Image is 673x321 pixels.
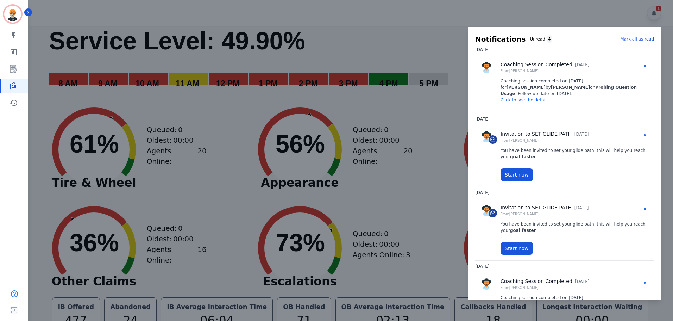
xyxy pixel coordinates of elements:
p: You have been invited to set your glide path, this will help you reach your [501,221,648,234]
p: Invitation to SET GLIDE PATH [501,204,572,211]
strong: goal faster [510,228,536,233]
p: From [PERSON_NAME] [501,138,589,143]
p: Coaching Session Completed [501,61,572,68]
p: Coaching Session Completed [501,278,572,285]
h3: [DATE] [475,44,654,55]
button: Start now [501,168,533,181]
h3: [DATE] [475,113,654,125]
p: [DATE] [575,278,590,285]
p: Unread [530,36,545,42]
img: Rounded avatar [481,131,492,142]
button: Start now [501,242,533,255]
img: Bordered avatar [4,6,21,23]
img: Rounded avatar [481,62,492,73]
p: Coaching session completed on [DATE] for by on . Follow-up date on [DATE]. [501,295,648,314]
h3: [DATE] [475,261,654,272]
strong: [PERSON_NAME] [507,85,546,90]
h2: Notifications [475,34,526,44]
p: From [PERSON_NAME] [501,285,589,290]
div: 4 [547,35,552,43]
h3: [DATE] [475,187,654,198]
strong: [PERSON_NAME] [551,85,590,90]
img: Rounded avatar [481,278,492,290]
p: From [PERSON_NAME] [501,211,589,217]
p: [DATE] [575,62,590,68]
p: Invitation to SET GLIDE PATH [501,130,572,138]
img: Rounded avatar [481,205,492,216]
p: Mark all as read [620,36,654,42]
p: [DATE] [574,205,589,211]
p: Coaching session completed on [DATE] for by on . Follow-up date on [DATE]. [501,78,648,97]
p: From [PERSON_NAME] [501,68,589,74]
a: Click to see the details [501,98,549,103]
p: [DATE] [574,131,589,137]
p: You have been invited to set your glide path, this will help you reach your [501,147,648,160]
strong: goal faster [510,154,536,159]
